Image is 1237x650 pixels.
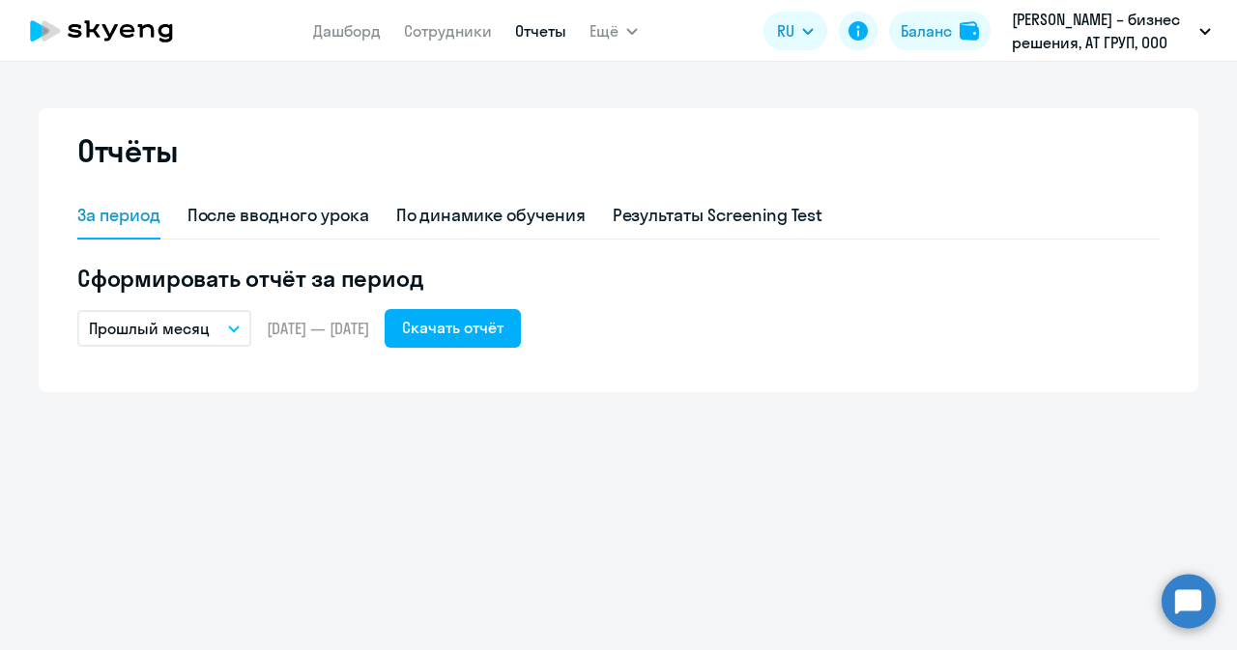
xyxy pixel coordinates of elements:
span: [DATE] — [DATE] [267,318,369,339]
button: Ещё [590,12,638,50]
div: За период [77,203,160,228]
div: По динамике обучения [396,203,586,228]
div: После вводного урока [187,203,369,228]
a: Отчеты [515,21,566,41]
button: [PERSON_NAME] – бизнес решения, АТ ГРУП, ООО [1002,8,1221,54]
a: Дашборд [313,21,381,41]
div: Скачать отчёт [402,316,503,339]
div: Результаты Screening Test [613,203,823,228]
span: RU [777,19,794,42]
button: Балансbalance [889,12,991,50]
button: RU [763,12,827,50]
h2: Отчёты [77,131,178,170]
img: balance [960,21,979,41]
div: Баланс [901,19,952,42]
a: Сотрудники [404,21,492,41]
h5: Сформировать отчёт за период [77,263,1160,294]
p: Прошлый месяц [89,317,210,340]
button: Прошлый месяц [77,310,251,347]
p: [PERSON_NAME] – бизнес решения, АТ ГРУП, ООО [1012,8,1192,54]
span: Ещё [590,19,618,42]
button: Скачать отчёт [385,309,521,348]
